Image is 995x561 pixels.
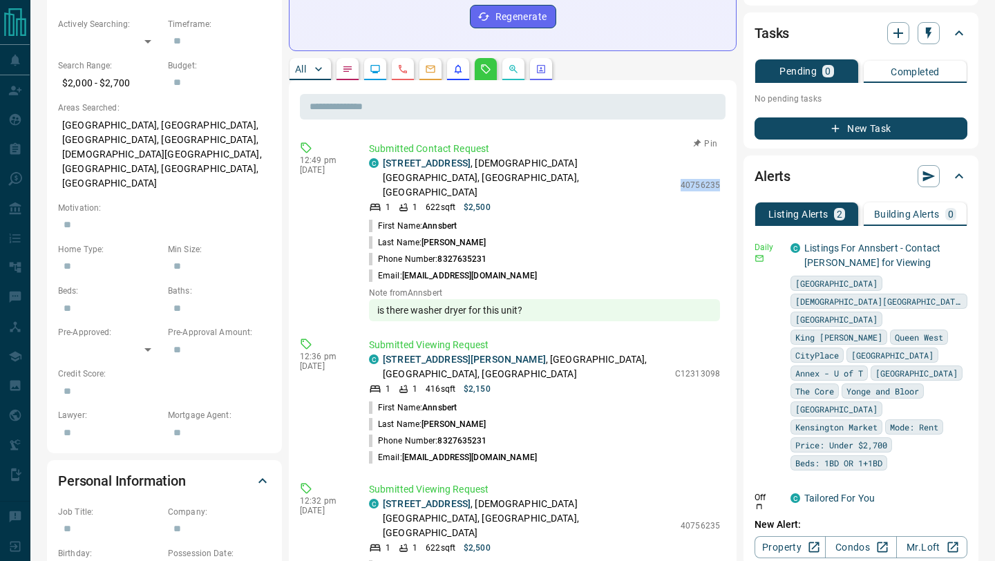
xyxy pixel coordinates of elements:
p: Phone Number: [369,253,487,265]
span: [EMAIL_ADDRESS][DOMAIN_NAME] [402,271,537,280]
button: Pin [685,137,726,150]
span: The Core [795,384,834,398]
p: Phone Number: [369,435,487,447]
p: Baths: [168,285,271,297]
p: $2,150 [464,383,491,395]
p: New Alert: [755,517,967,532]
p: C12313098 [675,368,720,380]
p: Mortgage Agent: [168,409,271,421]
p: Home Type: [58,243,161,256]
h2: Tasks [755,22,789,44]
span: Price: Under $2,700 [795,438,887,452]
svg: Lead Browsing Activity [370,64,381,75]
span: [PERSON_NAME] [421,238,486,247]
p: 12:36 pm [300,352,348,361]
p: , [GEOGRAPHIC_DATA], [GEOGRAPHIC_DATA], [GEOGRAPHIC_DATA] [383,352,668,381]
span: Annex - U of T [795,366,863,380]
div: Alerts [755,160,967,193]
a: Tailored For You [804,493,875,504]
span: Annsbert [422,221,457,231]
p: Note from Annsbert [369,288,720,298]
span: [GEOGRAPHIC_DATA] [875,366,958,380]
p: Submitted Contact Request [369,142,720,156]
p: 1 [386,542,390,554]
p: 12:32 pm [300,496,348,506]
p: Off [755,491,782,504]
p: First Name: [369,220,457,232]
p: First Name: [369,401,457,414]
span: 8327635231 [437,436,486,446]
span: [GEOGRAPHIC_DATA] [795,276,878,290]
p: 1 [413,201,417,213]
span: CityPlace [795,348,839,362]
span: Queen West [895,330,943,344]
button: Regenerate [470,5,556,28]
a: Condos [825,536,896,558]
p: Listing Alerts [768,209,828,219]
p: 2 [837,209,842,219]
span: [EMAIL_ADDRESS][DOMAIN_NAME] [402,453,537,462]
h2: Personal Information [58,470,186,492]
span: Mode: Rent [890,420,938,434]
p: Motivation: [58,202,271,214]
button: New Task [755,117,967,140]
span: [GEOGRAPHIC_DATA] [795,402,878,416]
span: [GEOGRAPHIC_DATA] [851,348,934,362]
div: Tasks [755,17,967,50]
span: Kensington Market [795,420,878,434]
p: Submitted Viewing Request [369,338,720,352]
svg: Requests [480,64,491,75]
p: 1 [413,542,417,554]
a: [STREET_ADDRESS] [383,498,471,509]
p: Pre-Approval Amount: [168,326,271,339]
div: condos.ca [369,499,379,508]
p: Submitted Viewing Request [369,482,720,497]
svg: Calls [397,64,408,75]
p: Building Alerts [874,209,940,219]
p: Timeframe: [168,18,271,30]
p: 622 sqft [426,201,455,213]
span: [DEMOGRAPHIC_DATA][GEOGRAPHIC_DATA] [795,294,963,308]
p: Last Name: [369,236,486,249]
div: condos.ca [790,493,800,503]
a: Property [755,536,826,558]
p: 12:49 pm [300,155,348,165]
p: Areas Searched: [58,102,271,114]
p: Pending [779,66,817,76]
p: Budget: [168,59,271,72]
p: Email: [369,451,537,464]
p: Credit Score: [58,368,271,380]
p: Birthday: [58,547,161,560]
svg: Email [755,254,764,263]
p: $2,000 - $2,700 [58,72,161,95]
a: Mr.Loft [896,536,967,558]
svg: Agent Actions [536,64,547,75]
p: Min Size: [168,243,271,256]
p: All [295,64,306,74]
p: 40756235 [681,520,720,532]
div: is there washer dryer for this unit? [369,299,720,321]
span: King [PERSON_NAME] [795,330,882,344]
p: , [DEMOGRAPHIC_DATA][GEOGRAPHIC_DATA], [GEOGRAPHIC_DATA], [GEOGRAPHIC_DATA] [383,156,674,200]
span: 8327635231 [437,254,486,264]
h2: Alerts [755,165,790,187]
p: $2,500 [464,201,491,213]
p: Job Title: [58,506,161,518]
span: Beds: 1BD OR 1+1BD [795,456,882,470]
span: [PERSON_NAME] [421,419,486,429]
div: Personal Information [58,464,271,497]
p: [DATE] [300,506,348,515]
span: Annsbert [422,403,457,412]
svg: Opportunities [508,64,519,75]
p: Possession Date: [168,547,271,560]
span: [GEOGRAPHIC_DATA] [795,312,878,326]
p: Beds: [58,285,161,297]
p: Email: [369,269,537,282]
p: Company: [168,506,271,518]
svg: Notes [342,64,353,75]
p: [DATE] [300,165,348,175]
p: $2,500 [464,542,491,554]
a: [STREET_ADDRESS][PERSON_NAME] [383,354,546,365]
p: 1 [413,383,417,395]
svg: Listing Alerts [453,64,464,75]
